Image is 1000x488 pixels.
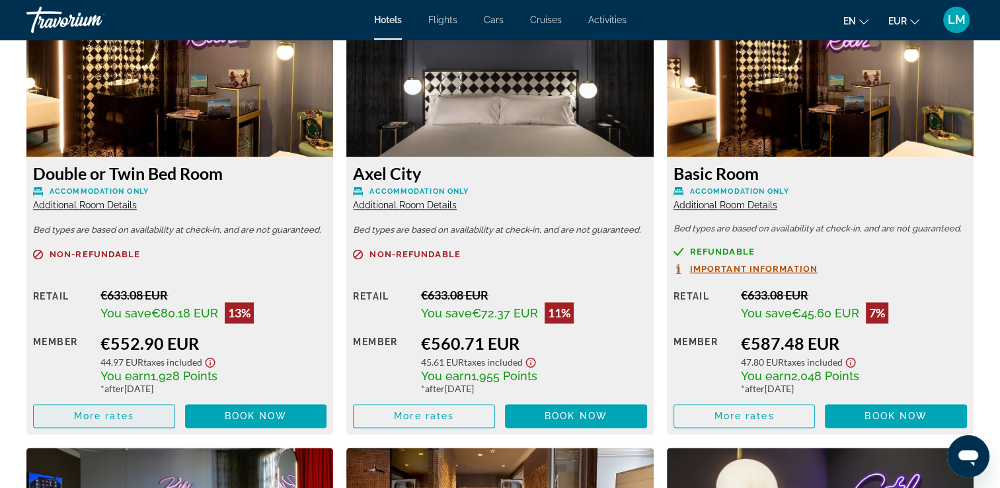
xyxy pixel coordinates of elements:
span: You save [741,306,792,320]
div: Retail [353,288,410,323]
div: €633.08 EUR [741,288,967,302]
h3: Axel City [353,163,646,183]
button: Show Taxes and Fees disclaimer [843,353,859,368]
div: * [DATE] [421,383,647,394]
span: Important Information [690,264,818,273]
div: €633.08 EUR [100,288,327,302]
a: Refundable [673,247,967,257]
span: Accommodation Only [50,187,149,196]
div: €552.90 EUR [100,333,327,353]
span: More rates [394,411,454,421]
span: You earn [421,369,471,383]
a: Cars [484,15,504,25]
span: Accommodation Only [369,187,469,196]
span: 1,955 Points [471,369,537,383]
span: Refundable [690,247,755,256]
div: 13% [225,302,254,323]
div: * [DATE] [741,383,967,394]
button: Book now [825,404,967,428]
button: Show Taxes and Fees disclaimer [202,353,218,368]
span: LM [948,13,966,26]
button: Book now [505,404,647,428]
div: 11% [545,302,574,323]
div: * [DATE] [100,383,327,394]
span: Additional Room Details [673,200,777,210]
div: Retail [673,288,731,323]
span: EUR [888,16,907,26]
span: Taxes included [464,356,523,368]
button: More rates [673,404,816,428]
span: Additional Room Details [33,200,137,210]
button: Change language [843,11,868,30]
div: €560.71 EUR [421,333,647,353]
span: Book now [545,411,607,421]
span: More rates [714,411,774,421]
div: €587.48 EUR [741,333,967,353]
div: Member [353,333,410,394]
span: Book now [865,411,927,421]
span: 47.80 EUR [741,356,784,368]
button: Change currency [888,11,919,30]
span: en [843,16,856,26]
span: 45.61 EUR [421,356,464,368]
span: Accommodation Only [690,187,789,196]
span: 44.97 EUR [100,356,143,368]
span: You save [100,306,151,320]
button: Show Taxes and Fees disclaimer [523,353,539,368]
span: You save [421,306,472,320]
span: Additional Room Details [353,200,457,210]
span: Non-refundable [369,250,460,259]
div: Member [33,333,91,394]
p: Bed types are based on availability at check-in, and are not guaranteed. [33,225,327,235]
p: Bed types are based on availability at check-in, and are not guaranteed. [353,225,646,235]
div: 7% [866,302,888,323]
p: Bed types are based on availability at check-in, and are not guaranteed. [673,224,967,233]
span: Book now [225,411,288,421]
span: €72.37 EUR [472,306,538,320]
span: Taxes included [143,356,202,368]
a: Activities [588,15,627,25]
div: €633.08 EUR [421,288,647,302]
button: Book now [185,404,327,428]
div: Member [673,333,731,394]
span: €80.18 EUR [151,306,218,320]
a: Travorium [26,3,159,37]
button: Important Information [673,263,818,274]
span: 1,928 Points [151,369,217,383]
span: after [425,383,445,394]
span: You earn [100,369,151,383]
a: Flights [428,15,457,25]
button: User Menu [939,6,974,34]
span: Non-refundable [50,250,140,259]
span: after [745,383,765,394]
span: after [104,383,124,394]
h3: Double or Twin Bed Room [33,163,327,183]
h3: Basic Room [673,163,967,183]
span: More rates [74,411,134,421]
div: Retail [33,288,91,323]
iframe: Bouton de lancement de la fenêtre de messagerie [947,435,989,477]
span: Taxes included [784,356,843,368]
a: Hotels [374,15,402,25]
button: More rates [33,404,175,428]
span: You earn [741,369,791,383]
span: €45.60 EUR [792,306,859,320]
button: More rates [353,404,495,428]
a: Cruises [530,15,562,25]
span: 2,048 Points [791,369,859,383]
